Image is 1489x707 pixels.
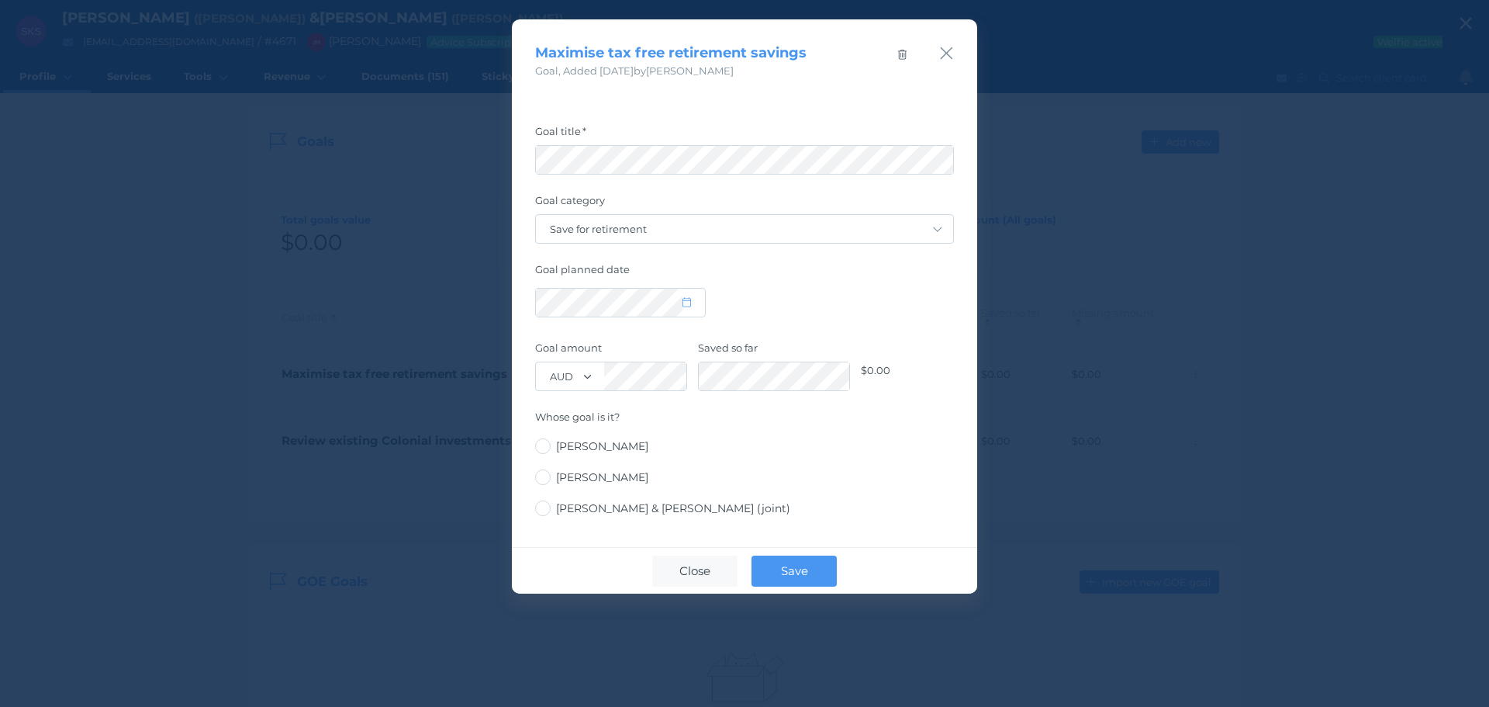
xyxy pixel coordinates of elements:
[652,556,738,587] button: Close
[535,341,687,362] label: Goal amount
[556,470,648,484] span: [PERSON_NAME]
[751,556,837,587] button: Save
[672,563,718,578] span: Close
[535,125,954,145] label: Goal title
[773,563,816,578] span: Save
[939,43,954,64] button: Close
[556,439,648,453] span: [PERSON_NAME]
[698,341,850,362] label: Saved so far
[556,501,790,515] span: [PERSON_NAME] & [PERSON_NAME] (joint)
[535,64,734,77] span: Goal , Added [DATE] by [PERSON_NAME]
[535,194,954,214] label: Goal category
[535,411,954,431] label: Whose goal is it?
[535,263,954,283] label: Goal planned date
[861,364,890,376] span: $0.00
[535,44,807,61] span: Maximise tax free retirement savings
